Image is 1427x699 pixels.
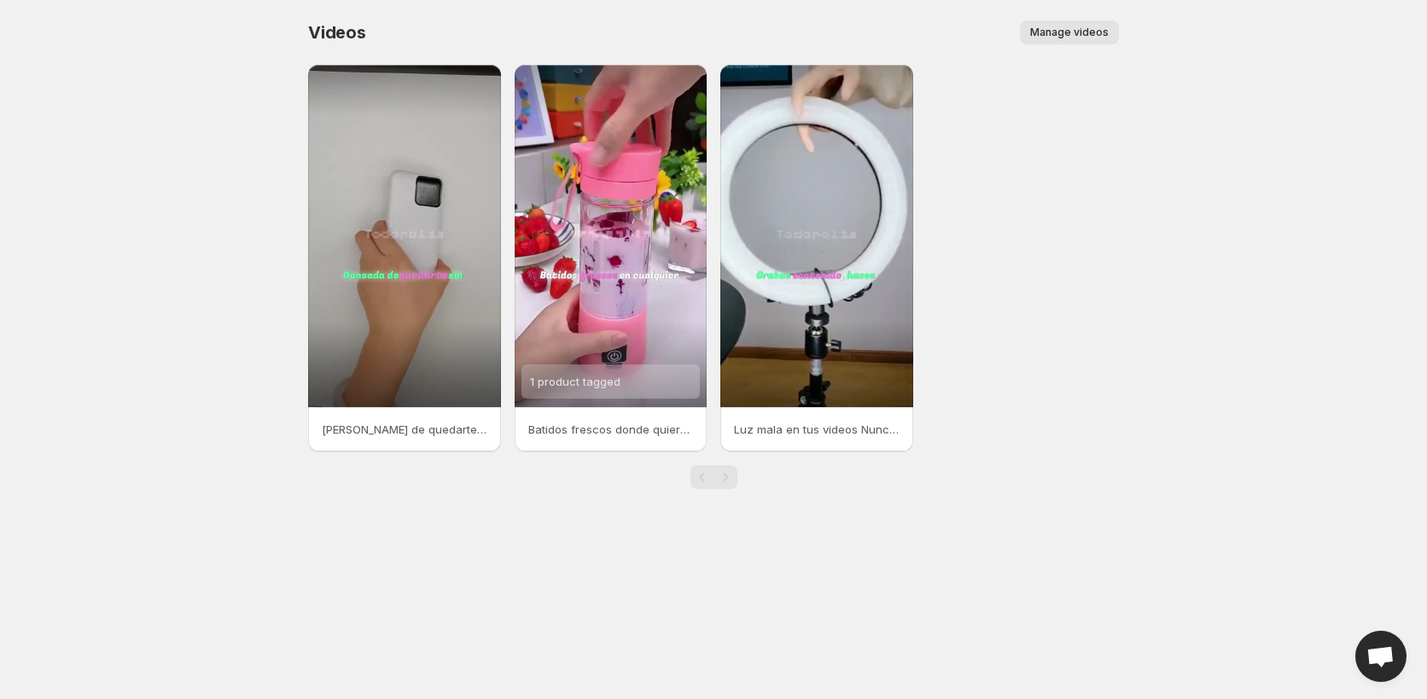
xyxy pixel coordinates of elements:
span: Manage videos [1030,26,1109,39]
p: Batidos frescos donde quieras y cuando quieras Nuestra termo licuadora porttil es todo lo que nec... [528,421,694,438]
a: Open chat [1355,631,1407,682]
nav: Pagination [690,465,737,489]
p: Luz mala en tus videos Nunca ms Este aro de luz de 26 cm con trpode de hasta 2 mts es lo mejor qu... [734,421,900,438]
p: [PERSON_NAME] de quedarte sin batera justo cuando ms lo necesitas Este power bank de 30000 mAh es... [322,421,487,438]
button: Manage videos [1020,20,1119,44]
span: 1 product tagged [530,375,620,388]
span: Videos [308,22,366,43]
